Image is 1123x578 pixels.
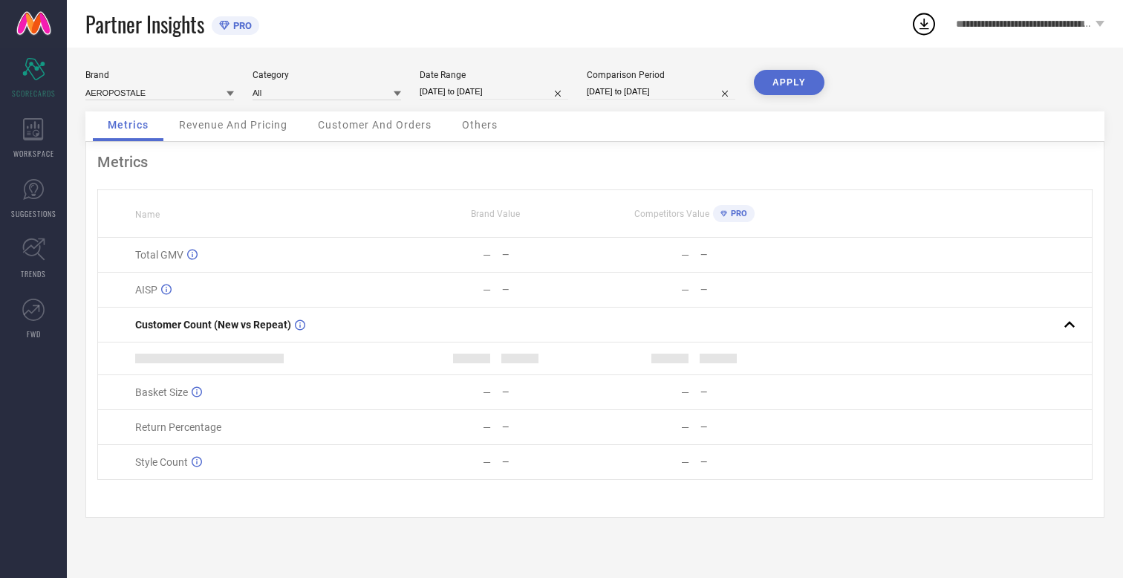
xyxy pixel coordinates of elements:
div: — [502,285,594,295]
div: — [483,386,491,398]
input: Select date range [420,84,568,100]
div: Category [253,70,401,80]
input: Select comparison period [587,84,735,100]
span: PRO [230,20,252,31]
span: WORKSPACE [13,148,54,159]
div: — [502,457,594,467]
span: Return Percentage [135,421,221,433]
div: — [700,422,792,432]
div: — [483,249,491,261]
span: Style Count [135,456,188,468]
span: FWD [27,328,41,340]
div: — [700,250,792,260]
div: — [681,421,689,433]
div: — [681,284,689,296]
span: Name [135,210,160,220]
div: — [502,250,594,260]
div: — [502,422,594,432]
div: — [700,387,792,397]
span: TRENDS [21,268,46,279]
span: Competitors Value [634,209,709,219]
span: AISP [135,284,157,296]
span: Total GMV [135,249,183,261]
div: — [700,285,792,295]
div: — [483,456,491,468]
span: Others [462,119,498,131]
div: Comparison Period [587,70,735,80]
div: — [502,387,594,397]
div: — [681,386,689,398]
div: — [681,456,689,468]
div: Metrics [97,153,1093,171]
div: — [483,421,491,433]
button: APPLY [754,70,824,95]
div: — [700,457,792,467]
span: Basket Size [135,386,188,398]
span: Customer Count (New vs Repeat) [135,319,291,331]
span: Partner Insights [85,9,204,39]
div: Date Range [420,70,568,80]
span: SUGGESTIONS [11,208,56,219]
span: Customer And Orders [318,119,432,131]
div: — [483,284,491,296]
span: Metrics [108,119,149,131]
span: SCORECARDS [12,88,56,99]
div: Open download list [911,10,937,37]
span: Brand Value [471,209,520,219]
span: PRO [727,209,747,218]
span: Revenue And Pricing [179,119,287,131]
div: Brand [85,70,234,80]
div: — [681,249,689,261]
